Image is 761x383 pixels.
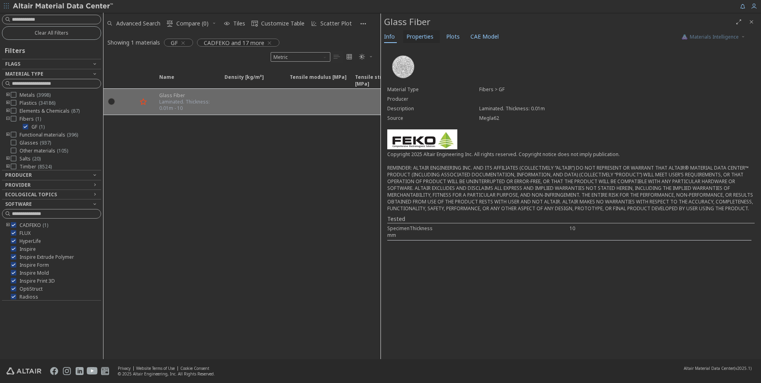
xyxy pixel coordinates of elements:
[5,108,11,114] i: toogle group
[2,59,101,69] button: Flags
[118,365,131,371] a: Privacy
[2,199,101,209] button: Software
[479,115,755,121] div: Megla62
[387,129,457,150] img: Logo - Provider
[5,182,31,188] span: Provider
[20,132,78,138] span: Functional materials
[681,34,688,40] img: AI Copilot
[5,132,11,138] i: toogle group
[387,115,479,121] div: Source
[20,262,49,268] span: Inspire Form
[20,92,51,98] span: Metals
[20,286,43,292] span: OptiStruct
[167,20,173,27] i: 
[271,52,330,62] span: Metric
[43,222,48,229] span: ( 1 )
[479,86,755,93] div: Fibers > GF
[673,30,753,44] button: AI CopilotMaterials Intelligence
[2,69,101,79] button: Material Type
[39,100,55,106] span: ( 34186 )
[387,225,570,232] div: SpecimenThickness
[35,30,68,36] span: Clear All Filters
[137,96,150,108] button: Favorite
[20,116,41,122] span: Fibers
[67,131,78,138] span: ( 396 )
[159,92,220,99] div: Glass Fiber
[20,140,51,146] span: Glasses
[5,92,11,98] i: toogle group
[5,191,57,198] span: Ecological Topics
[684,365,734,371] span: Altair Material Data Center
[20,270,49,276] span: Inspire Mold
[137,74,154,88] span: Favorite
[387,106,479,112] div: Description
[224,74,264,88] span: Density [kg/m³]
[5,201,32,207] span: Software
[732,16,745,28] button: Full Screen
[570,225,752,232] div: 10
[470,30,499,43] span: CAE Model
[5,70,43,77] span: Material Type
[31,124,45,130] span: GF
[57,147,68,154] span: ( 105 )
[107,39,160,46] div: Showing 1 materials
[2,26,101,40] button: Clear All Filters
[330,51,343,63] button: Table View
[20,108,80,114] span: Elements & Chemicals
[406,30,433,43] span: Properties
[5,156,11,162] i: toogle group
[2,180,101,190] button: Provider
[479,106,755,112] div: Laminated. Thickness: 0.01m
[446,30,460,43] span: Plots
[20,254,74,260] span: Inspire Extrude Polymer
[5,116,11,122] i: toogle group
[116,21,160,26] span: Advanced Search
[154,74,220,88] span: Name
[71,107,80,114] span: ( 87 )
[387,151,755,212] div: Copyright 2025 Altair Engineering Inc. All rights reserved. Copyright notice does not imply publi...
[384,30,395,43] span: Info
[20,230,31,236] span: FLUX
[159,99,220,111] div: Laminated. Thickness: 0.01m - 10
[233,21,245,26] span: Tiles
[39,123,45,130] span: ( 1 )
[204,39,264,46] span: CADFEKO and 17 more
[20,156,41,162] span: Salts
[37,92,51,98] span: ( 3998 )
[690,34,739,40] span: Materials Intelligence
[118,371,215,377] div: © 2025 Altair Engineering, Inc. All Rights Reserved.
[176,21,209,26] span: Compare (0)
[2,190,101,199] button: Ecological Topics
[20,246,36,252] span: Inspire
[2,40,29,59] div: Filters
[252,20,258,27] i: 
[684,365,751,371] div: (v2025.1)
[40,139,51,146] span: ( 937 )
[20,148,68,154] span: Other materials
[20,238,41,244] span: HyperLife
[5,164,11,170] i: toogle group
[387,96,479,102] div: Producer
[271,52,330,62] div: Unit System
[343,51,356,63] button: Tile View
[220,74,285,88] span: Density [kg/m³]
[290,74,347,88] span: Tensile modulus [MPa]
[119,74,137,88] span: Expand
[20,164,52,170] span: Timber
[5,222,11,229] i: toogle group
[387,51,419,83] img: Material Type Image
[20,222,48,229] span: CADFEKO
[38,163,52,170] span: ( 8524 )
[2,170,101,180] button: Producer
[5,172,32,178] span: Producer
[355,74,412,88] span: Tensile strength [MPa]
[387,215,755,223] div: Tested
[359,54,365,60] i: 
[387,86,479,93] div: Material Type
[320,21,352,26] span: Scatter Plot
[159,74,174,88] span: Name
[745,16,758,28] button: Close
[6,367,41,375] img: Altair Engineering
[180,365,209,371] a: Cookie Consent
[13,2,114,10] img: Altair Material Data Center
